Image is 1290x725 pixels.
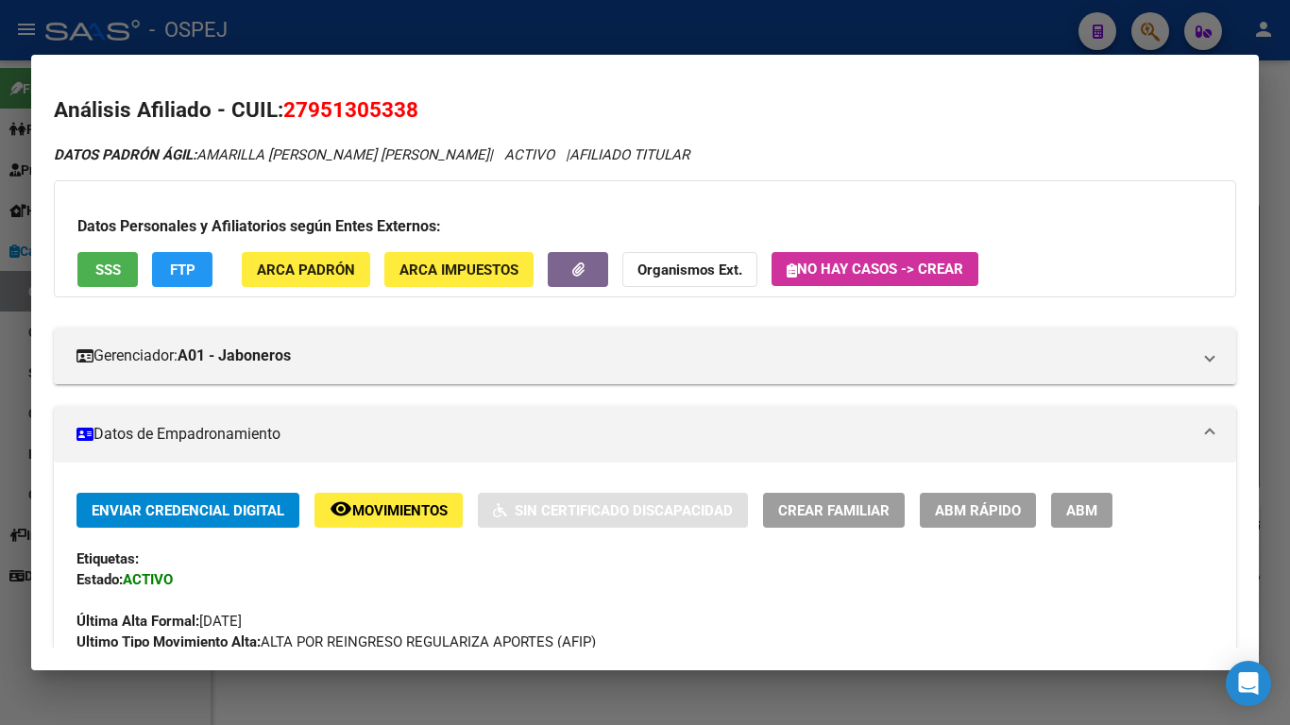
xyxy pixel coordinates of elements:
[77,215,1213,238] h3: Datos Personales y Afiliatorios según Entes Externos:
[76,613,242,630] span: [DATE]
[515,502,733,519] span: Sin Certificado Discapacidad
[637,261,742,278] strong: Organismos Ext.
[478,493,748,528] button: Sin Certificado Discapacidad
[384,252,534,287] button: ARCA Impuestos
[76,571,123,588] strong: Estado:
[242,252,370,287] button: ARCA Padrón
[257,261,355,278] span: ARCA Padrón
[170,261,195,278] span: FTP
[1226,661,1271,706] div: Open Intercom Messenger
[54,94,1236,126] h2: Análisis Afiliado - CUIL:
[1066,502,1097,519] span: ABM
[920,493,1036,528] button: ABM Rápido
[54,328,1236,384] mat-expansion-panel-header: Gerenciador:A01 - Jaboneros
[95,261,121,278] span: SSS
[399,261,518,278] span: ARCA Impuestos
[772,252,978,286] button: No hay casos -> Crear
[77,252,138,287] button: SSS
[92,502,284,519] span: Enviar Credencial Digital
[763,493,905,528] button: Crear Familiar
[76,345,1191,367] mat-panel-title: Gerenciador:
[76,633,261,650] strong: Ultimo Tipo Movimiento Alta:
[76,613,199,630] strong: Última Alta Formal:
[778,502,890,519] span: Crear Familiar
[76,550,139,567] strong: Etiquetas:
[54,146,689,163] i: | ACTIVO |
[622,252,757,287] button: Organismos Ext.
[76,493,299,528] button: Enviar Credencial Digital
[76,633,596,650] span: ALTA POR REINGRESO REGULARIZA APORTES (AFIP)
[314,493,463,528] button: Movimientos
[152,252,212,287] button: FTP
[54,146,196,163] strong: DATOS PADRÓN ÁGIL:
[935,502,1021,519] span: ABM Rápido
[352,502,448,519] span: Movimientos
[54,146,489,163] span: AMARILLA [PERSON_NAME] [PERSON_NAME]
[569,146,689,163] span: AFILIADO TITULAR
[787,261,963,278] span: No hay casos -> Crear
[76,423,1191,446] mat-panel-title: Datos de Empadronamiento
[123,571,173,588] strong: ACTIVO
[283,97,418,122] span: 27951305338
[54,406,1236,463] mat-expansion-panel-header: Datos de Empadronamiento
[1051,493,1112,528] button: ABM
[330,497,352,520] mat-icon: remove_red_eye
[178,345,291,367] strong: A01 - Jaboneros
